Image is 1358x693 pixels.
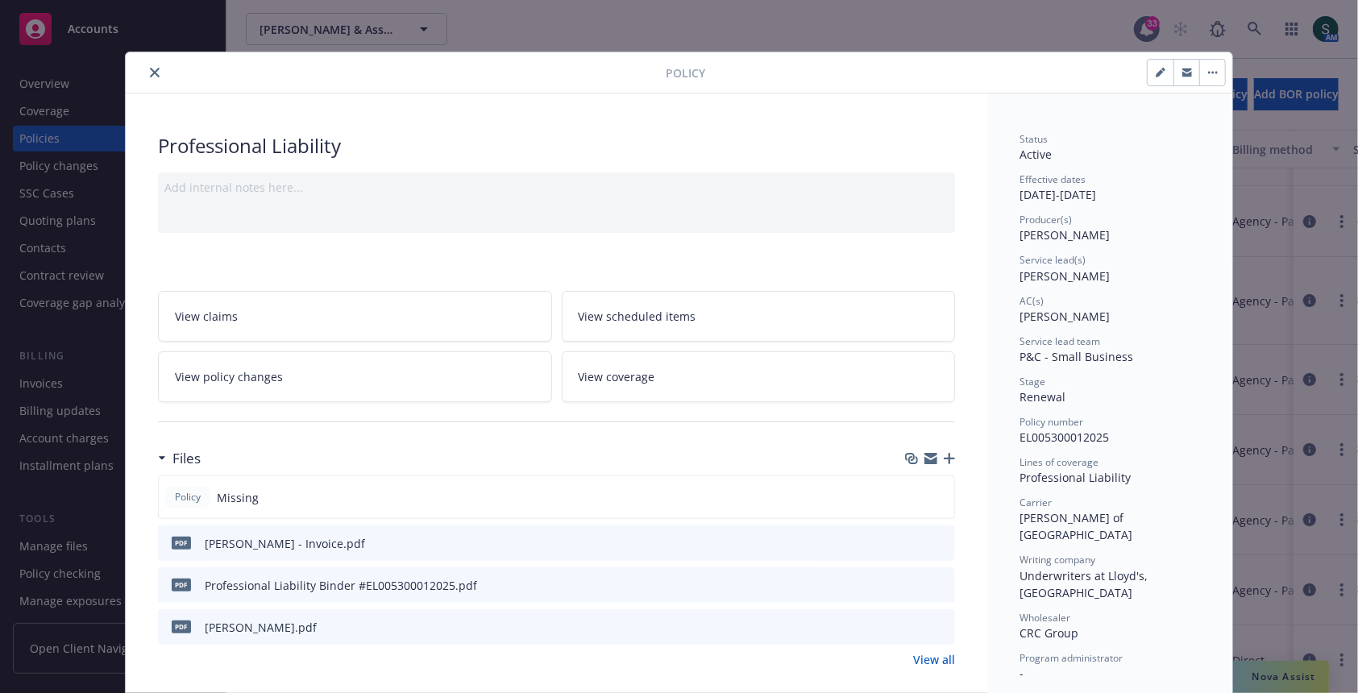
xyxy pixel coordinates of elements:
[1020,611,1070,625] span: Wholesaler
[579,368,655,385] span: View coverage
[158,448,201,469] div: Files
[1020,172,1200,203] div: [DATE] - [DATE]
[172,490,204,504] span: Policy
[562,291,956,342] a: View scheduled items
[1020,510,1132,542] span: [PERSON_NAME] of [GEOGRAPHIC_DATA]
[1020,227,1110,243] span: [PERSON_NAME]
[217,489,259,506] span: Missing
[1020,496,1052,509] span: Carrier
[205,535,365,552] div: [PERSON_NAME] - Invoice.pdf
[934,619,949,636] button: preview file
[1020,469,1200,486] div: Professional Liability
[1020,415,1083,429] span: Policy number
[908,535,921,552] button: download file
[1020,172,1086,186] span: Effective dates
[1020,455,1098,469] span: Lines of coverage
[1020,389,1065,405] span: Renewal
[908,619,921,636] button: download file
[1020,625,1078,641] span: CRC Group
[164,179,949,196] div: Add internal notes here...
[666,64,705,81] span: Policy
[934,535,949,552] button: preview file
[934,577,949,594] button: preview file
[1020,651,1123,665] span: Program administrator
[172,448,201,469] h3: Files
[1020,429,1109,445] span: EL005300012025
[913,651,955,668] a: View all
[1020,568,1151,600] span: Underwriters at Lloyd's, [GEOGRAPHIC_DATA]
[1020,268,1110,284] span: [PERSON_NAME]
[562,351,956,402] a: View coverage
[205,619,317,636] div: [PERSON_NAME].pdf
[908,577,921,594] button: download file
[175,308,238,325] span: View claims
[158,132,955,160] div: Professional Liability
[205,577,477,594] div: Professional Liability Binder #EL005300012025.pdf
[158,291,552,342] a: View claims
[172,579,191,591] span: pdf
[175,368,283,385] span: View policy changes
[579,308,696,325] span: View scheduled items
[1020,349,1133,364] span: P&C - Small Business
[1020,213,1072,226] span: Producer(s)
[1020,334,1100,348] span: Service lead team
[1020,666,1024,681] span: -
[172,620,191,633] span: pdf
[1020,553,1095,566] span: Writing company
[172,537,191,549] span: pdf
[1020,294,1044,308] span: AC(s)
[1020,147,1052,162] span: Active
[1020,253,1086,267] span: Service lead(s)
[1020,132,1048,146] span: Status
[158,351,552,402] a: View policy changes
[1020,375,1045,388] span: Stage
[1020,309,1110,324] span: [PERSON_NAME]
[145,63,164,82] button: close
